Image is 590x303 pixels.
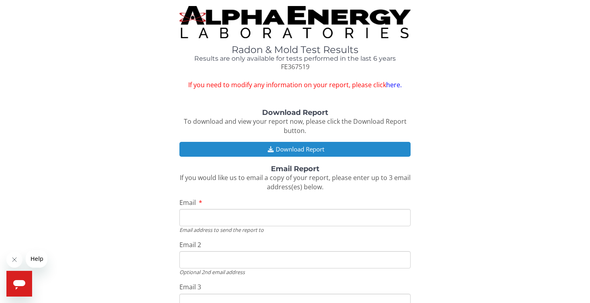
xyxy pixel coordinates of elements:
iframe: Button to launch messaging window [6,271,32,297]
strong: Download Report [262,108,328,117]
h1: Radon & Mold Test Results [179,45,411,55]
span: Email 3 [179,283,201,291]
span: Email 2 [179,240,201,249]
div: Optional 2nd email address [179,268,411,276]
img: TightCrop.jpg [179,6,411,38]
iframe: Message from company [26,250,47,268]
div: Email address to send the report to [179,226,411,233]
span: To download and view your report now, please click the Download Report button. [184,117,407,135]
span: If you need to modify any information on your report, please click [179,80,411,90]
span: Email [179,198,196,207]
iframe: Close message [6,252,22,268]
span: If you would like us to email a copy of your report, please enter up to 3 email address(es) below. [180,173,411,191]
h4: Results are only available for tests performed in the last 6 years [179,55,411,62]
strong: Email Report [271,164,319,173]
a: here. [386,80,402,89]
button: Download Report [179,142,411,157]
span: FE367519 [281,62,309,71]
